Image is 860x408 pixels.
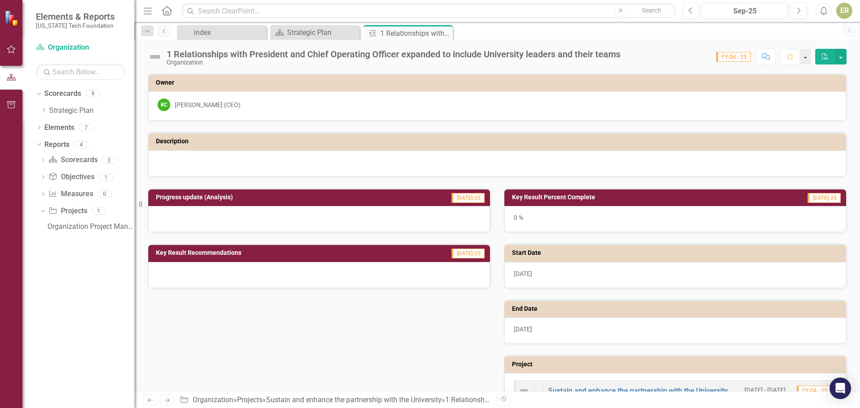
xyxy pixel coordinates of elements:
div: 0 % [504,206,846,232]
h3: Owner [156,79,842,86]
a: Projects [237,395,262,404]
div: 1 Relationships with President and Chief Operating Officer expanded to include University leaders... [445,395,802,404]
div: » » » [180,395,490,405]
a: Organization [36,43,125,53]
a: Strategic Plan [272,27,357,38]
h3: Key Result Recommendations [156,249,392,256]
div: 1 Relationships with President and Chief Operating Officer expanded to include University leaders... [380,28,451,39]
div: 9 [86,90,100,98]
a: Organization Project Manager report [45,219,134,234]
div: 4 [74,141,88,148]
div: Organization Project Manager report [47,223,134,231]
span: Elements & Reports [36,11,115,22]
input: Search ClearPoint... [181,3,676,19]
div: 0 [98,190,112,198]
h3: Key Result Percent Complete [512,194,746,201]
span: [DATE] [514,326,532,333]
h3: End Date [512,305,842,312]
span: [DATE] [514,270,532,277]
div: 1 [92,207,106,215]
small: [US_STATE] Tech Foundation [36,22,115,29]
span: [DATE]-25 [451,193,485,203]
h3: Start Date [512,249,842,256]
a: Scorecards [48,155,97,165]
img: Not Defined [519,385,529,396]
h3: Progress update (Analysis) [156,194,384,201]
a: Objectives [48,172,94,182]
a: Sustain and enhance the partnership with the University [548,387,728,395]
div: 1 [99,173,113,181]
div: 2 [102,156,116,164]
div: Sep-25 [705,6,785,17]
div: index [194,27,264,38]
span: [DATE]-25 [808,193,841,203]
img: ClearPoint Strategy [4,10,20,26]
a: Organization [193,395,233,404]
a: Reports [44,140,69,150]
a: index [179,27,264,38]
div: KC [158,99,170,111]
span: Search [642,7,661,14]
a: Elements [44,123,74,133]
small: [DATE] - [DATE] [744,386,786,395]
a: Projects [48,206,87,216]
div: Organization [167,59,620,66]
div: 7 [79,124,93,131]
a: Measures [48,189,93,199]
a: Strategic Plan [49,106,134,116]
button: Search [629,4,674,17]
span: FY Q4 - 25 [716,52,751,62]
span: FY Q4 - 25 [797,386,831,395]
span: [DATE]-25 [451,249,485,258]
button: Sep-25 [702,3,788,19]
a: Scorecards [44,89,81,99]
img: Not Defined [148,50,162,64]
div: Strategic Plan [287,27,357,38]
div: 1 Relationships with President and Chief Operating Officer expanded to include University leaders... [167,49,620,59]
h3: Description [156,138,842,145]
a: Sustain and enhance the partnership with the University [266,395,442,404]
h3: Project [512,361,842,368]
div: Open Intercom Messenger [830,378,851,399]
button: ER [836,3,852,19]
input: Search Below... [36,64,125,80]
div: [PERSON_NAME] (CEO) [175,100,241,109]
